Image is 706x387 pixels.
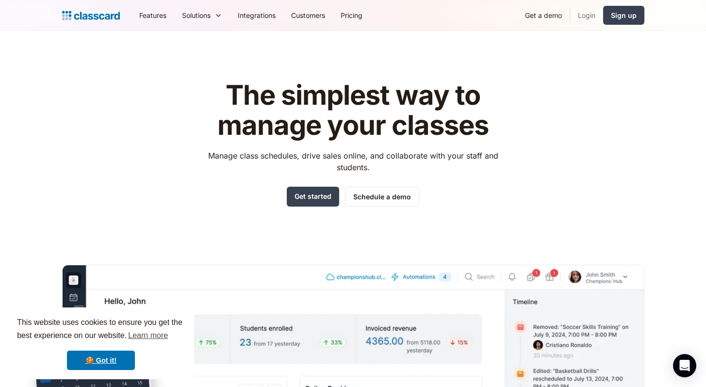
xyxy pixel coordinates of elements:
[127,328,169,343] a: learn more about cookies
[174,4,230,26] div: Solutions
[199,81,507,140] h1: The simplest way to manage your classes
[345,187,419,207] a: Schedule a demo
[199,150,507,173] p: Manage class schedules, drive sales online, and collaborate with your staff and students.
[182,10,211,20] div: Solutions
[673,354,696,377] div: Open Intercom Messenger
[17,317,185,343] span: This website uses cookies to ensure you get the best experience on our website.
[283,4,333,26] a: Customers
[603,6,644,25] a: Sign up
[570,4,603,26] a: Login
[8,307,194,379] div: cookieconsent
[333,4,370,26] a: Pricing
[67,351,135,370] a: dismiss cookie message
[230,4,283,26] a: Integrations
[611,10,637,20] div: Sign up
[287,187,339,207] a: Get started
[517,4,570,26] a: Get a demo
[62,9,120,22] a: Logo
[131,4,174,26] a: Features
